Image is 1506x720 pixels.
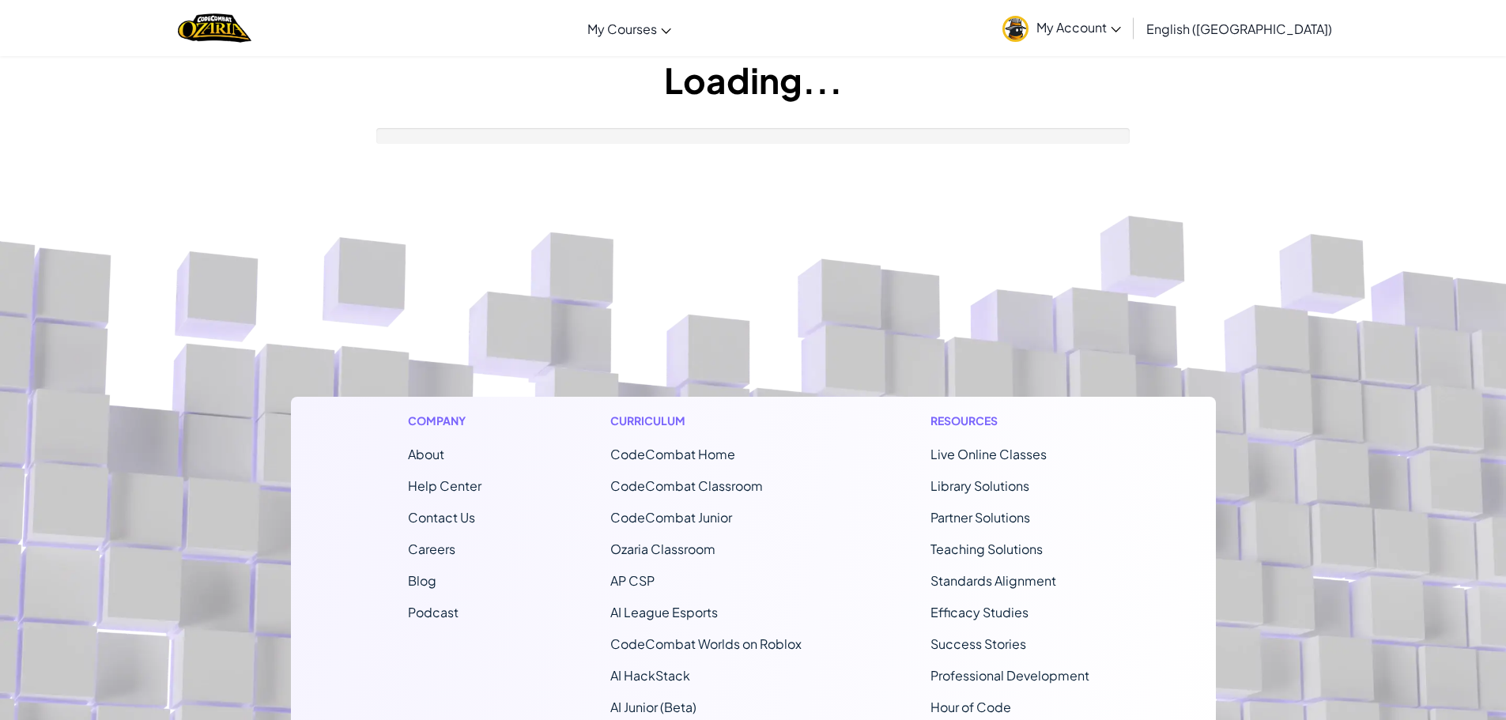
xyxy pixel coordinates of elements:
[930,604,1029,620] a: Efficacy Studies
[930,446,1047,462] a: Live Online Classes
[610,699,696,715] a: AI Junior (Beta)
[408,477,481,494] a: Help Center
[1002,16,1029,42] img: avatar
[930,541,1043,557] a: Teaching Solutions
[1146,21,1332,37] span: English ([GEOGRAPHIC_DATA])
[1138,7,1340,50] a: English ([GEOGRAPHIC_DATA])
[995,3,1129,53] a: My Account
[930,477,1029,494] a: Library Solutions
[930,413,1099,429] h1: Resources
[930,699,1011,715] a: Hour of Code
[579,7,679,50] a: My Courses
[610,541,715,557] a: Ozaria Classroom
[610,635,802,652] a: CodeCombat Worlds on Roblox
[408,541,455,557] a: Careers
[610,446,735,462] span: CodeCombat Home
[610,604,718,620] a: AI League Esports
[408,604,459,620] a: Podcast
[587,21,657,37] span: My Courses
[610,509,732,526] a: CodeCombat Junior
[178,12,251,44] img: Home
[610,667,690,684] a: AI HackStack
[408,509,475,526] span: Contact Us
[610,413,802,429] h1: Curriculum
[408,413,481,429] h1: Company
[930,509,1030,526] a: Partner Solutions
[178,12,251,44] a: Ozaria by CodeCombat logo
[408,572,436,589] a: Blog
[610,572,655,589] a: AP CSP
[930,635,1026,652] a: Success Stories
[408,446,444,462] a: About
[610,477,763,494] a: CodeCombat Classroom
[1036,19,1121,36] span: My Account
[930,667,1089,684] a: Professional Development
[930,572,1056,589] a: Standards Alignment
